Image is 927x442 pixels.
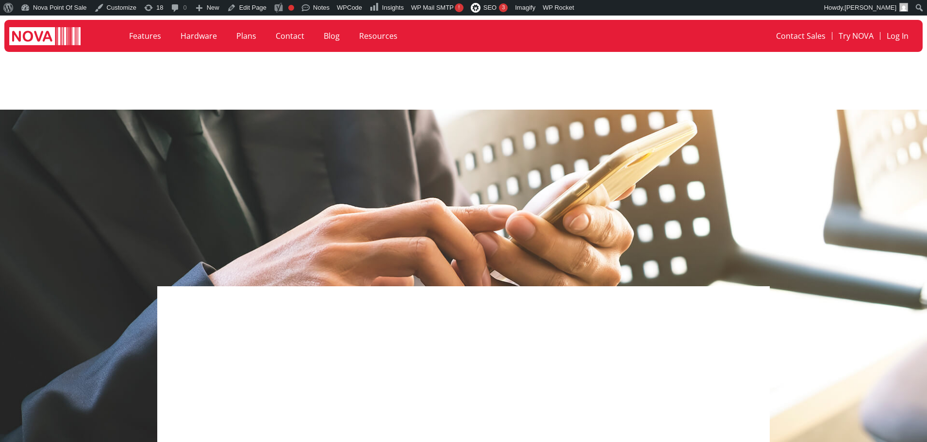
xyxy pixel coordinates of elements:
a: Try NOVA [832,25,880,47]
div: Focus keyphrase not set [288,5,294,11]
img: logo white [9,27,81,47]
a: Plans [227,25,266,47]
a: Resources [349,25,407,47]
span: SEO [483,4,497,11]
a: Contact Sales [770,25,832,47]
span: [PERSON_NAME] [844,4,896,11]
nav: Menu [649,25,914,47]
div: 3 [499,3,508,12]
a: Log In [880,25,915,47]
a: Hardware [171,25,227,47]
a: Contact [266,25,314,47]
a: Features [119,25,171,47]
a: Blog [314,25,349,47]
span: ! [455,3,463,12]
nav: Menu [119,25,639,47]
